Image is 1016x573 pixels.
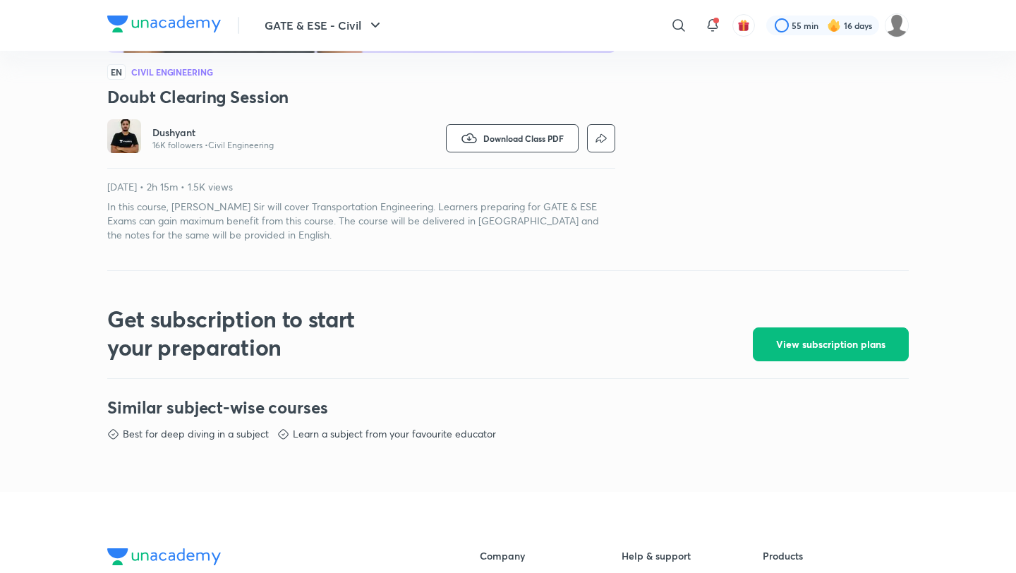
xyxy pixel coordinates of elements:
[107,16,221,36] a: Company Logo
[480,548,622,563] h6: Company
[446,124,579,152] button: Download Class PDF
[152,126,274,140] a: Dushyant
[737,19,750,32] img: avatar
[107,180,615,194] p: [DATE] • 2h 15m • 1.5K views
[732,14,755,37] button: avatar
[776,337,885,351] span: View subscription plans
[293,427,496,441] p: Learn a subject from your favourite educator
[885,13,909,37] img: Rahul KD
[152,140,274,151] p: 16K followers • Civil Engineering
[107,16,221,32] img: Company Logo
[483,133,564,144] span: Download Class PDF
[107,64,126,80] span: EN
[107,548,221,565] img: Company Logo
[131,68,213,76] h4: Civil Engineering
[827,18,841,32] img: streak
[107,548,435,569] a: Company Logo
[622,548,763,563] h6: Help & support
[107,119,141,153] img: Avatar
[753,327,909,361] button: View subscription plans
[107,85,615,108] h3: Doubt Clearing Session
[107,200,615,242] p: In this course, [PERSON_NAME] Sir will cover Transportation Engineering. Learners preparing for G...
[256,11,392,40] button: GATE & ESE - Civil
[763,548,905,563] h6: Products
[107,119,141,157] a: Avatar
[107,396,909,418] h3: Similar subject-wise courses
[123,427,269,441] p: Best for deep diving in a subject
[107,305,397,361] h2: Get subscription to start your preparation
